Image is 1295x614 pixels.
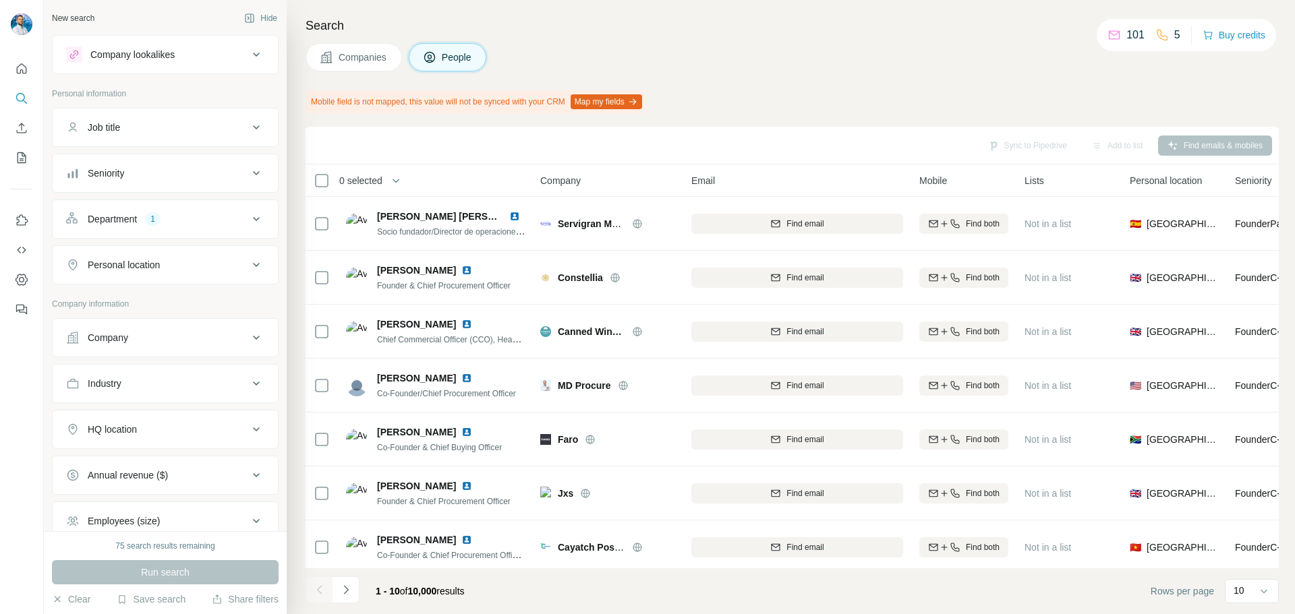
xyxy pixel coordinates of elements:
div: Company lookalikes [90,48,175,61]
span: Co-Founder & Chief Procurement Officer - [GEOGRAPHIC_DATA], [GEOGRAPHIC_DATA], [GEOGRAPHIC_DATA] [377,549,793,560]
button: Feedback [11,297,32,321]
span: Not in a list [1025,272,1071,283]
button: Dashboard [11,268,32,292]
span: Not in a list [1025,326,1071,337]
button: Map my fields [571,94,642,109]
span: Faro [558,433,578,446]
img: Logo of Constellia [540,272,551,283]
span: Constellia [558,271,603,284]
span: Find both [966,487,1000,499]
div: Company [88,331,128,344]
img: LinkedIn logo [461,373,472,383]
img: Logo of Servigran Molienda y Granulación SL [540,218,551,229]
span: Servigran Molienda y Granulación SL [558,218,725,229]
div: Job title [88,121,120,134]
img: Avatar [346,429,368,450]
button: Employees (size) [53,505,278,537]
div: 1 [145,213,161,225]
div: Personal location [88,258,160,272]
span: Founder & Chief Procurement Officer [377,497,511,506]
span: Socio fundador/Director de operaciones/COO/Responsable de compras [377,226,635,237]
img: Avatar [346,483,368,504]
div: Industry [88,377,121,390]
img: LinkedIn logo [461,265,472,276]
button: Quick start [11,57,32,81]
span: Mobile [919,174,947,187]
img: Avatar [346,267,368,288]
span: Email [691,174,715,187]
p: Personal information [52,88,279,100]
span: Find both [966,326,1000,338]
span: [GEOGRAPHIC_DATA] [1147,271,1219,284]
span: [PERSON_NAME] [377,425,456,439]
button: Buy credits [1203,26,1265,44]
span: 0 selected [339,174,382,187]
span: 🇬🇧 [1130,487,1141,500]
img: Logo of Cayatch Posture Corrector [540,542,551,553]
button: Search [11,86,32,111]
button: Find email [691,214,903,234]
span: 🇬🇧 [1130,271,1141,284]
button: Industry [53,367,278,400]
button: Find email [691,375,903,396]
button: Personal location [53,249,278,281]
div: Annual revenue ($) [88,468,168,482]
span: Find email [786,433,824,446]
span: [PERSON_NAME] [377,533,456,547]
button: Find both [919,537,1008,557]
span: Find both [966,433,1000,446]
button: Find both [919,483,1008,503]
h4: Search [306,16,1279,35]
span: 10,000 [408,586,437,596]
button: Hide [235,8,287,28]
button: Clear [52,592,90,606]
button: Find email [691,483,903,503]
span: Not in a list [1025,542,1071,553]
span: Founder & Chief Procurement Officer [377,281,511,290]
button: Annual revenue ($) [53,459,278,491]
button: Find email [691,268,903,288]
span: 🇪🇸 [1130,217,1141,231]
button: Company [53,321,278,354]
div: 75 search results remaining [115,540,214,552]
button: Find email [691,537,903,557]
span: Find email [786,541,824,553]
p: Company information [52,298,279,310]
span: Find both [966,218,1000,230]
button: Company lookalikes [53,38,278,71]
div: HQ location [88,423,137,436]
span: 🇺🇸 [1130,379,1141,392]
span: Lists [1025,174,1044,187]
button: Find both [919,375,1008,396]
img: Avatar [346,213,368,235]
button: Save search [117,592,185,606]
span: Not in a list [1025,218,1071,229]
span: Find both [966,379,1000,392]
button: Seniority [53,157,278,189]
span: [GEOGRAPHIC_DATA] [1147,487,1219,500]
div: Mobile field is not mapped, this value will not be synced with your CRM [306,90,645,113]
span: [PERSON_NAME] [377,479,456,493]
div: New search [52,12,94,24]
span: [GEOGRAPHIC_DATA] [1147,217,1219,231]
img: LinkedIn logo [461,534,472,545]
img: LinkedIn logo [461,319,472,330]
img: Avatar [346,321,368,342]
span: Find email [786,379,824,392]
span: People [442,51,473,64]
button: Find email [691,429,903,450]
img: Logo of MD Procure [540,380,551,391]
button: Find both [919,321,1008,342]
span: Personal location [1130,174,1202,187]
div: Employees (size) [88,514,160,528]
span: Jxs [558,487,573,500]
span: [PERSON_NAME] [377,264,456,277]
img: LinkedIn logo [461,481,472,491]
span: Rows per page [1151,584,1214,598]
button: Find both [919,429,1008,450]
button: Find both [919,214,1008,234]
span: Find email [786,487,824,499]
button: Use Surfe API [11,238,32,262]
span: Find both [966,272,1000,284]
img: Avatar [11,13,32,35]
